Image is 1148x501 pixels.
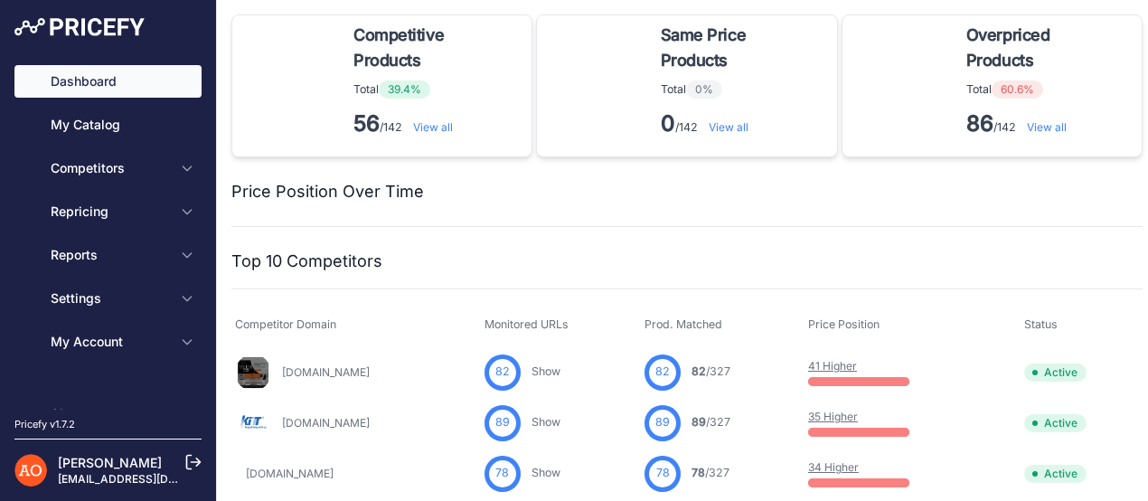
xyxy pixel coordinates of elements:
[14,326,202,358] button: My Account
[709,120,748,134] a: View all
[14,239,202,271] button: Reports
[966,23,1120,73] span: Overpriced Products
[966,80,1127,99] p: Total
[413,120,453,134] a: View all
[14,282,202,315] button: Settings
[353,23,510,73] span: Competitive Products
[686,80,722,99] span: 0%
[532,415,560,429] a: Show
[692,364,730,378] a: 82/327
[532,466,560,479] a: Show
[51,246,169,264] span: Reports
[655,364,670,381] span: 82
[1024,414,1087,432] span: Active
[51,159,169,177] span: Competitors
[808,359,857,373] a: 41 Higher
[14,398,202,430] a: Alerts
[495,364,510,381] span: 82
[485,317,569,331] span: Monitored URLs
[992,80,1043,99] span: 60.6%
[1024,465,1087,483] span: Active
[661,23,815,73] span: Same Price Products
[808,410,858,423] a: 35 Higher
[655,414,670,431] span: 89
[51,203,169,221] span: Repricing
[14,18,145,36] img: Pricefy Logo
[495,465,509,482] span: 78
[692,466,729,479] a: 78/327
[246,467,334,480] a: [DOMAIN_NAME]
[14,65,202,499] nav: Sidebar
[808,317,880,331] span: Price Position
[51,289,169,307] span: Settings
[661,80,823,99] p: Total
[58,472,247,486] a: [EMAIL_ADDRESS][DOMAIN_NAME]
[645,317,722,331] span: Prod. Matched
[353,110,380,137] strong: 56
[692,364,706,378] span: 82
[235,317,336,331] span: Competitor Domain
[51,333,169,351] span: My Account
[495,414,510,431] span: 89
[1027,120,1067,134] a: View all
[14,417,75,432] div: Pricefy v1.7.2
[14,195,202,228] button: Repricing
[1024,364,1087,382] span: Active
[231,179,424,204] h2: Price Position Over Time
[692,415,730,429] a: 89/327
[1024,317,1058,331] span: Status
[14,152,202,184] button: Competitors
[966,110,993,137] strong: 86
[808,460,859,474] a: 34 Higher
[353,109,517,138] p: /142
[14,109,202,141] a: My Catalog
[661,110,675,137] strong: 0
[282,365,370,379] a: [DOMAIN_NAME]
[661,109,823,138] p: /142
[14,65,202,98] a: Dashboard
[353,80,517,99] p: Total
[282,416,370,430] a: [DOMAIN_NAME]
[532,364,560,378] a: Show
[379,80,430,99] span: 39.4%
[656,465,670,482] span: 78
[692,466,705,479] span: 78
[58,455,162,470] a: [PERSON_NAME]
[966,109,1127,138] p: /142
[692,415,706,429] span: 89
[231,249,382,274] h2: Top 10 Competitors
